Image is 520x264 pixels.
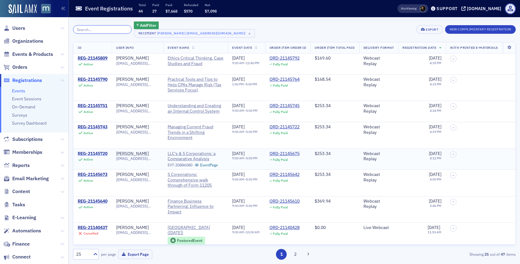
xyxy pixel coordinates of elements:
[116,56,149,61] div: [PERSON_NAME]
[232,225,245,230] span: [DATE]
[445,25,516,34] button: New Complimentary Registration
[461,6,503,11] button: [DOMAIN_NAME]
[12,120,47,126] a: Survey Dashboard
[116,103,149,109] a: [PERSON_NAME]
[78,199,107,204] div: REG-21145640
[505,3,516,14] span: Profile
[232,198,245,204] span: [DATE]
[177,239,202,242] div: Featured Event
[430,108,441,113] time: 4:24 PM
[12,64,27,71] span: Orders
[315,225,326,230] span: $0.00
[450,45,498,50] span: With Printed E-Materials
[363,151,394,162] div: Webcast Replay
[273,158,288,162] div: Fully Paid
[78,225,107,231] div: REG-21140437
[73,25,132,34] input: Search…
[3,149,42,156] a: Memberships
[420,6,426,12] span: Lauren McDonough
[452,173,454,177] span: –
[78,56,107,61] a: REG-21145809
[12,88,25,94] a: Events
[168,56,223,66] a: Ethics Critical Thinking, Case Studies and Fraud
[116,82,159,87] span: [EMAIL_ADDRESS][DOMAIN_NAME]
[452,152,454,156] span: –
[270,45,306,50] span: Order Item Order ID
[270,225,300,231] div: ORD-21140428
[12,201,25,208] span: Tasks
[452,227,454,230] span: –
[273,179,288,183] div: Fully Paid
[138,9,143,14] span: 44
[3,254,31,260] a: Connect
[116,77,149,82] div: [PERSON_NAME]
[12,51,53,58] span: Events & Products
[138,31,156,35] div: Recipient
[3,77,42,84] a: Registrations
[76,251,90,258] div: 25
[116,156,159,161] span: [EMAIL_ADDRESS][DOMAIN_NAME]
[12,149,42,156] span: Memberships
[116,199,149,204] a: [PERSON_NAME]
[41,4,51,14] img: SailAMX
[363,103,394,114] div: Webcast Replay
[78,151,107,157] div: REG-21145720
[246,156,258,160] time: 5:00 PM
[232,130,258,134] div: –
[157,30,246,36] div: [PERSON_NAME] ([EMAIL_ADDRESS][DOMAIN_NAME])
[232,177,258,181] div: –
[184,3,198,7] p: Refunded
[12,136,43,143] span: Subscriptions
[78,172,107,177] a: REG-21145673
[232,45,252,50] span: Event Date
[232,55,245,61] span: [DATE]
[232,76,245,82] span: [DATE]
[430,177,441,181] time: 4:00 PM
[315,198,331,204] span: $369.94
[270,56,300,61] a: ORD-21145792
[452,57,454,61] span: –
[152,3,159,7] p: Paid
[116,151,149,157] a: [PERSON_NAME]
[232,82,244,86] time: 1:00 PM
[168,199,223,215] span: Finance Business Partnering: Influence to Impact
[168,225,223,236] a: [GEOGRAPHIC_DATA] ([DATE])
[315,151,331,156] span: $253.34
[483,251,490,257] strong: 25
[270,77,300,82] div: ORD-21145764
[232,108,244,113] time: 9:00 AM
[205,9,217,14] span: $7,098
[152,9,157,14] span: 27
[232,230,260,234] div: –
[12,25,25,32] span: Users
[429,76,441,82] span: [DATE]
[138,3,146,7] p: Total
[116,230,159,235] span: [EMAIL_ADDRESS][DOMAIN_NAME]
[428,225,440,230] span: [DATE]
[12,188,30,195] span: Content
[168,151,223,162] a: LLC's & S Corporations: a Comparative Analysis
[429,198,441,204] span: [DATE]
[246,108,258,113] time: 5:00 PM
[116,172,149,177] a: [PERSON_NAME]
[116,130,159,134] span: [EMAIL_ADDRESS][DOMAIN_NAME]
[430,130,441,134] time: 4:19 PM
[134,29,255,38] button: Recipient[PERSON_NAME] ([EMAIL_ADDRESS][DOMAIN_NAME])×
[83,110,93,114] div: Active
[118,250,152,259] button: Export Page
[12,175,49,182] span: Email Marketing
[232,172,245,177] span: [DATE]
[3,64,27,71] a: Orders
[430,82,441,86] time: 4:33 PM
[232,124,245,130] span: [DATE]
[430,61,441,65] time: 4:39 PM
[116,61,159,66] span: [EMAIL_ADDRESS][DOMAIN_NAME]
[168,225,223,236] span: MACPA Town Hall (July 2025)
[452,126,454,130] span: –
